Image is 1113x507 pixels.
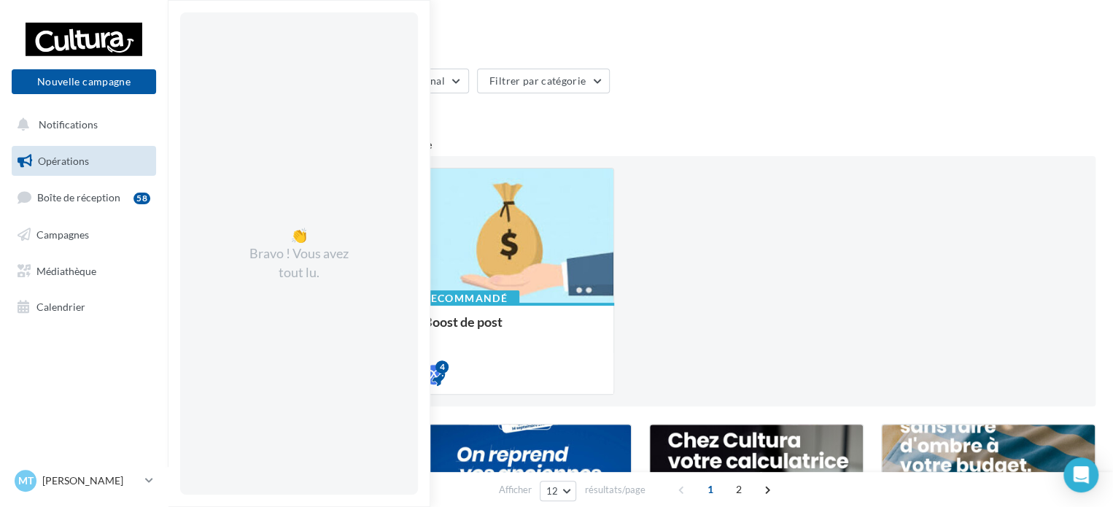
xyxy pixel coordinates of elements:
[540,481,577,501] button: 12
[36,228,89,241] span: Campagnes
[18,473,34,488] span: MT
[9,146,159,177] a: Opérations
[12,69,156,94] button: Nouvelle campagne
[39,118,98,131] span: Notifications
[36,264,96,276] span: Médiathèque
[38,155,89,167] span: Opérations
[9,182,159,213] a: Boîte de réception58
[12,467,156,495] a: MT [PERSON_NAME]
[9,109,153,140] button: Notifications
[727,478,751,501] span: 2
[9,220,159,250] a: Campagnes
[9,256,159,287] a: Médiathèque
[185,23,1095,45] div: Opérations marketing
[435,360,449,374] div: 4
[36,301,85,313] span: Calendrier
[1063,457,1098,492] div: Open Intercom Messenger
[42,473,139,488] p: [PERSON_NAME]
[699,478,722,501] span: 1
[185,139,1095,150] div: 2 opérations recommandées par votre enseigne
[499,483,532,497] span: Afficher
[546,485,559,497] span: 12
[477,69,610,93] button: Filtrer par catégorie
[584,483,645,497] span: résultats/page
[411,290,519,306] div: Recommandé
[424,314,602,344] div: Boost de post
[37,191,120,204] span: Boîte de réception
[133,193,150,204] div: 58
[9,292,159,322] a: Calendrier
